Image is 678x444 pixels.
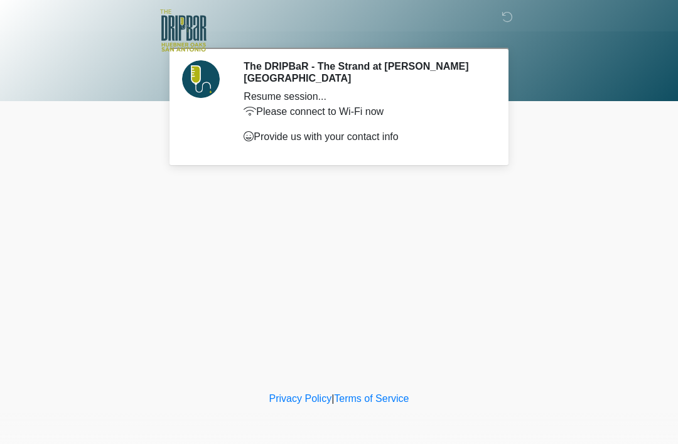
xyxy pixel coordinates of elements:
p: Please connect to Wi-Fi now [244,104,487,119]
h2: The DRIPBaR - The Strand at [PERSON_NAME][GEOGRAPHIC_DATA] [244,60,487,84]
div: Resume session... [244,89,487,104]
a: | [331,393,334,404]
a: Terms of Service [334,393,409,404]
a: Privacy Policy [269,393,332,404]
p: Provide us with your contact info [244,129,487,144]
img: Agent Avatar [182,60,220,98]
img: The DRIPBaR - The Strand at Huebner Oaks Logo [160,9,207,51]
